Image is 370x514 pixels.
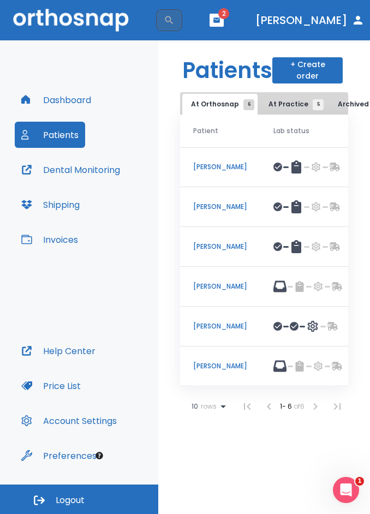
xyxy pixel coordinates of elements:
[15,122,85,148] button: Patients
[355,477,364,486] span: 1
[13,9,129,31] img: Orthosnap
[15,408,123,434] button: Account Settings
[333,477,359,503] iframe: Intercom live chat
[280,402,294,411] span: 1 - 6
[193,361,247,371] p: [PERSON_NAME]
[15,338,102,364] button: Help Center
[294,402,305,411] span: of 6
[272,57,343,83] button: + Create order
[193,202,247,212] p: [PERSON_NAME]
[191,99,249,109] span: At Orthosnap
[15,443,103,469] button: Preferences
[94,451,104,461] div: Tooltip anchor
[15,157,127,183] button: Dental Monitoring
[251,10,369,30] button: [PERSON_NAME]
[243,99,254,110] span: 6
[193,321,247,331] p: [PERSON_NAME]
[273,126,309,136] span: Lab status
[192,403,198,410] span: 10
[313,99,324,110] span: 5
[193,162,247,172] p: [PERSON_NAME]
[15,373,87,399] button: Price List
[218,8,229,19] span: 2
[193,282,247,291] p: [PERSON_NAME]
[193,242,247,252] p: [PERSON_NAME]
[15,192,86,218] button: Shipping
[56,494,85,506] span: Logout
[15,87,98,113] button: Dashboard
[182,54,272,87] h1: Patients
[268,99,318,109] span: At Practice
[156,9,164,31] input: Search by Patient Name or Case #
[198,403,217,410] span: rows
[193,126,218,136] span: Patient
[15,226,85,253] button: Invoices
[182,94,370,115] div: tabs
